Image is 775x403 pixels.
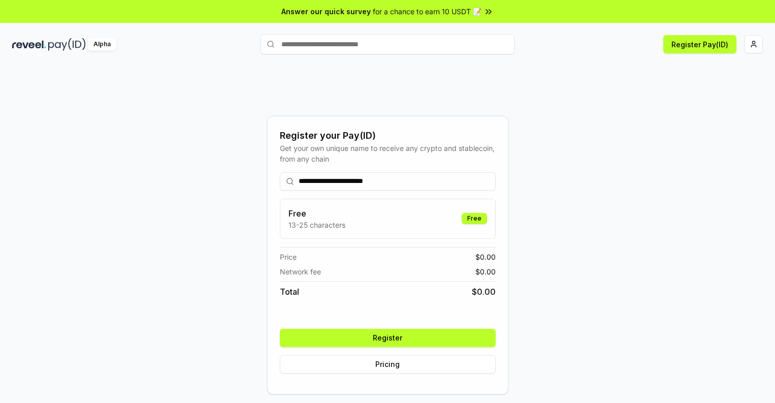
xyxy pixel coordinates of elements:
[280,129,496,143] div: Register your Pay(ID)
[280,286,299,298] span: Total
[280,355,496,374] button: Pricing
[288,220,345,230] p: 13-25 characters
[280,329,496,347] button: Register
[280,266,321,277] span: Network fee
[472,286,496,298] span: $ 0.00
[663,35,736,53] button: Register Pay(ID)
[12,38,46,51] img: reveel_dark
[475,266,496,277] span: $ 0.00
[281,6,371,17] span: Answer our quick survey
[280,143,496,164] div: Get your own unique name to receive any crypto and stablecoin, from any chain
[373,6,481,17] span: for a chance to earn 10 USDT 📝
[462,213,487,224] div: Free
[88,38,116,51] div: Alpha
[280,252,297,262] span: Price
[288,207,345,220] h3: Free
[48,38,86,51] img: pay_id
[475,252,496,262] span: $ 0.00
